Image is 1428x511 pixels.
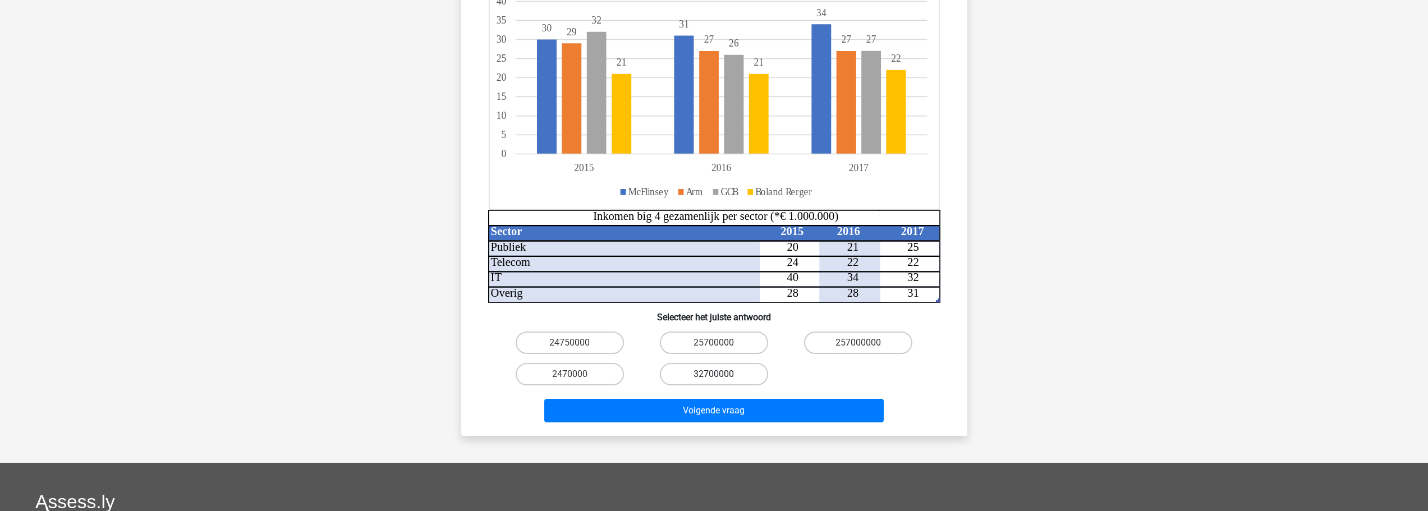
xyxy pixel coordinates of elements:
[490,256,530,268] tspan: Telecom
[780,225,803,237] tspan: 2015
[479,303,949,323] h6: Selecteer het juiste antwoord
[816,7,826,19] tspan: 34
[720,186,738,197] tspan: GCB
[907,271,919,284] tspan: 32
[591,15,601,26] tspan: 32
[787,287,798,299] tspan: 28
[567,26,577,38] tspan: 29
[496,15,506,26] tspan: 35
[847,241,858,253] tspan: 21
[866,34,876,45] tspan: 27
[616,57,763,68] tspan: 2121
[787,271,798,284] tspan: 40
[496,110,506,122] tspan: 10
[847,271,858,284] tspan: 34
[686,186,702,197] tspan: Arm
[496,34,506,45] tspan: 30
[704,34,851,45] tspan: 2727
[593,210,838,223] tspan: Inkomen big 4 gezamenlijk per sector (*€ 1.000.000)
[496,91,506,103] tspan: 15
[847,256,858,268] tspan: 22
[804,332,912,354] label: 257000000
[490,225,522,237] tspan: Sector
[847,287,858,299] tspan: 28
[729,37,739,49] tspan: 26
[541,22,552,34] tspan: 30
[787,256,798,268] tspan: 24
[490,271,502,284] tspan: IT
[496,53,506,65] tspan: 25
[679,18,689,30] tspan: 31
[660,363,768,385] label: 32700000
[501,148,506,160] tspan: 0
[907,256,919,268] tspan: 22
[516,363,624,385] label: 2470000
[837,225,860,237] tspan: 2016
[501,129,506,141] tspan: 5
[490,241,526,253] tspan: Publiek
[901,225,924,237] tspan: 2017
[516,332,624,354] label: 24750000
[755,186,812,197] tspan: Boland Rerger
[907,241,919,253] tspan: 25
[628,186,669,197] tspan: McFlinsey
[544,399,884,422] button: Volgende vraag
[496,72,506,84] tspan: 20
[574,162,869,174] tspan: 201520162017
[907,287,919,299] tspan: 31
[490,287,522,300] tspan: Overig
[787,241,798,253] tspan: 20
[660,332,768,354] label: 25700000
[891,53,901,65] tspan: 22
